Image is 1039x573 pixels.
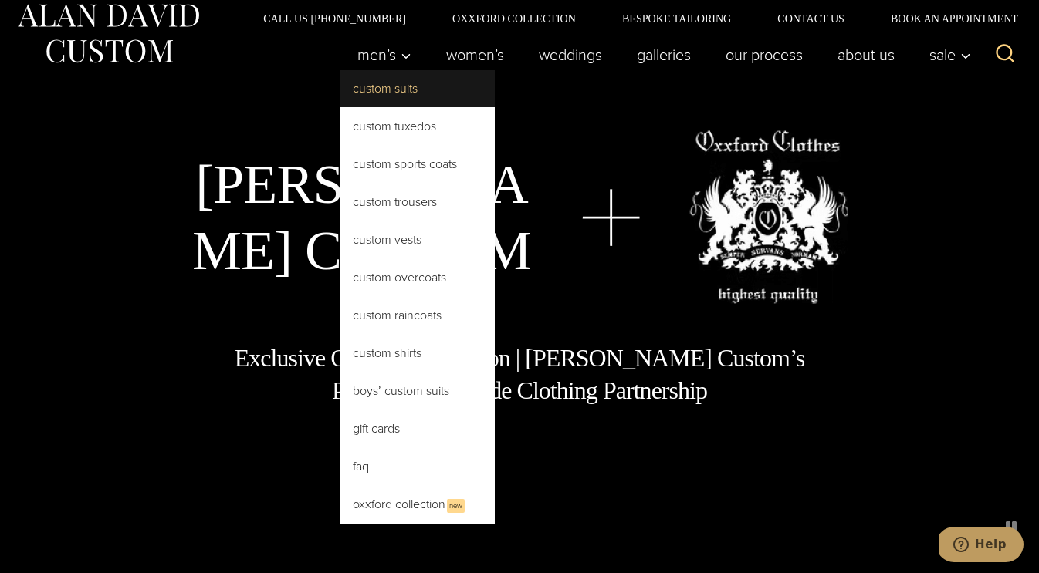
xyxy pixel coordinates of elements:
[689,130,848,304] img: oxxford clothes, highest quality
[821,39,912,70] a: About Us
[620,39,709,70] a: Galleries
[340,39,980,70] nav: Primary Navigation
[240,13,429,24] a: Call Us [PHONE_NUMBER]
[340,297,495,334] a: Custom Raincoats
[340,410,495,447] a: Gift Cards
[868,13,1024,24] a: Book an Appointment
[912,39,980,70] button: Sale sub menu toggle
[340,486,495,524] a: Oxxford CollectionNew
[987,36,1024,73] button: View Search Form
[429,13,599,24] a: Oxxford Collection
[999,514,1024,539] button: pause animated background image
[754,13,868,24] a: Contact Us
[340,108,495,145] a: Custom Tuxedos
[340,259,495,296] a: Custom Overcoats
[233,342,806,406] h1: Exclusive Oxxford Collection | [PERSON_NAME] Custom’s Premier Handmade Clothing Partnership
[240,13,1024,24] nav: Secondary Navigation
[447,499,465,513] span: New
[340,146,495,183] a: Custom Sports Coats
[429,39,522,70] a: Women’s
[340,335,495,372] a: Custom Shirts
[340,184,495,221] a: Custom Trousers
[599,13,754,24] a: Bespoke Tailoring
[709,39,821,70] a: Our Process
[340,448,495,485] a: FAQ
[340,39,429,70] button: Men’s sub menu toggle
[939,527,1024,565] iframe: Opens a widget where you can chat to one of our agents
[340,221,495,258] a: Custom Vests
[340,372,495,410] a: Boys’ Custom Suits
[340,70,495,107] a: Custom Suits
[522,39,620,70] a: weddings
[191,151,533,285] h1: [PERSON_NAME] Custom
